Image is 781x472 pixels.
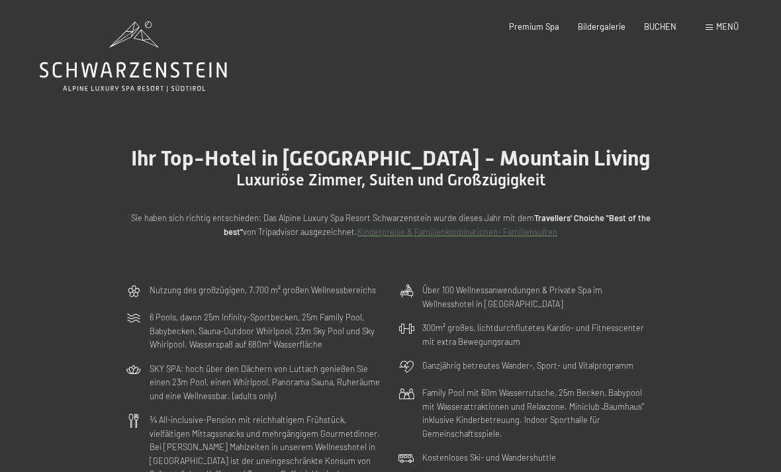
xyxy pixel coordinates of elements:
a: Bildergalerie [578,21,625,32]
span: Menü [716,21,739,32]
p: 300m² großes, lichtdurchflutetes Kardio- und Fitnesscenter mit extra Bewegungsraum [422,321,655,348]
a: BUCHEN [644,21,676,32]
p: 6 Pools, davon 25m Infinity-Sportbecken, 25m Family Pool, Babybecken, Sauna-Outdoor Whirlpool, 23... [150,310,383,351]
p: Kostenloses Ski- und Wandershuttle [422,451,556,464]
p: Über 100 Wellnessanwendungen & Private Spa im Wellnesshotel in [GEOGRAPHIC_DATA] [422,283,655,310]
a: Premium Spa [509,21,559,32]
p: Family Pool mit 60m Wasserrutsche, 25m Becken, Babypool mit Wasserattraktionen und Relaxzone. Min... [422,386,655,440]
p: Ganzjährig betreutes Wander-, Sport- und Vitalprogramm [422,359,633,372]
span: Ihr Top-Hotel in [GEOGRAPHIC_DATA] - Mountain Living [131,146,651,171]
span: Luxuriöse Zimmer, Suiten und Großzügigkeit [236,171,545,189]
a: Kinderpreise & Familienkonbinationen- Familiensuiten [357,226,557,237]
strong: Travellers' Choiche "Best of the best" [224,212,651,236]
p: Sie haben sich richtig entschieden: Das Alpine Luxury Spa Resort Schwarzenstein wurde dieses Jahr... [126,211,655,238]
p: Nutzung des großzügigen, 7.700 m² großen Wellnessbereichs [150,283,376,297]
p: SKY SPA: hoch über den Dächern von Luttach genießen Sie einen 23m Pool, einen Whirlpool, Panorama... [150,362,383,402]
